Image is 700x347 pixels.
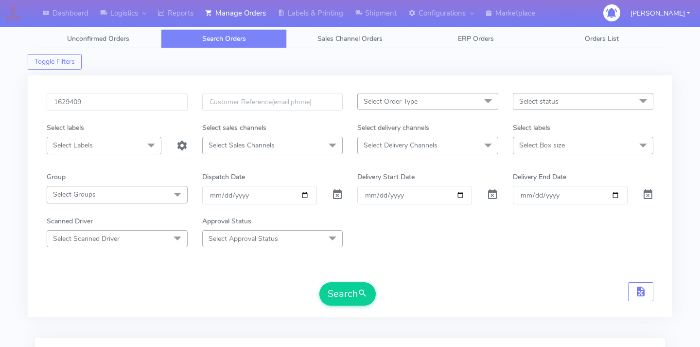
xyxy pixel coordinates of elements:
[357,172,415,182] label: Delivery Start Date
[585,34,619,43] span: Orders List
[357,123,429,133] label: Select delivery channels
[67,34,129,43] span: Unconfirmed Orders
[519,97,559,106] span: Select status
[47,216,93,226] label: Scanned Driver
[35,29,665,48] ul: Tabs
[202,93,343,111] input: Customer Reference(email,phone)
[202,34,246,43] span: Search Orders
[47,93,188,111] input: Order Id
[458,34,494,43] span: ERP Orders
[47,172,66,182] label: Group
[202,123,266,133] label: Select sales channels
[209,234,278,243] span: Select Approval Status
[513,172,566,182] label: Delivery End Date
[519,141,565,150] span: Select Box size
[317,34,383,43] span: Sales Channel Orders
[364,141,437,150] span: Select Delivery Channels
[202,172,245,182] label: Dispatch Date
[202,216,251,226] label: Approval Status
[364,97,418,106] span: Select Order Type
[53,190,96,199] span: Select Groups
[47,123,84,133] label: Select labels
[513,123,550,133] label: Select labels
[53,141,93,150] span: Select Labels
[53,234,120,243] span: Select Scanned Driver
[623,3,697,23] button: [PERSON_NAME]
[319,282,376,306] button: Search
[28,54,82,70] button: Toggle Filters
[209,141,275,150] span: Select Sales Channels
